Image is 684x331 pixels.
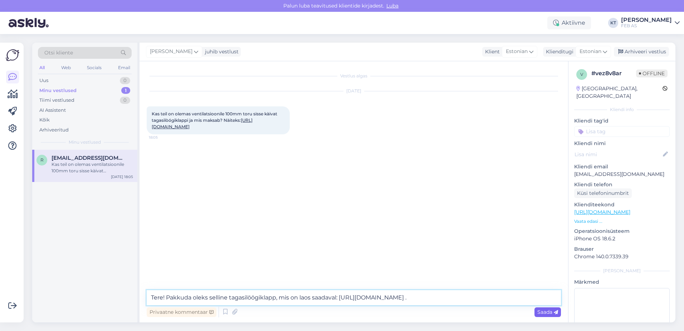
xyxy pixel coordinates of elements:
p: Operatsioonisüsteem [574,227,670,235]
img: Askly Logo [6,48,19,62]
div: Privaatne kommentaar [147,307,216,317]
p: Kliendi telefon [574,181,670,188]
div: [PERSON_NAME] [574,268,670,274]
p: Kliendi email [574,163,670,171]
div: [DATE] [147,88,561,94]
div: Vestlus algas [147,73,561,79]
p: Klienditeekond [574,201,670,208]
div: 0 [120,97,130,104]
span: Estonian [506,48,528,56]
span: r [40,157,44,163]
div: 0 [120,77,130,84]
span: [PERSON_NAME] [150,48,192,56]
div: Socials [85,63,103,72]
span: 18:05 [149,135,176,140]
span: Kas teil on olemas ventilatsioonile 100mm toru sisse kàivat tagasilòógiklappi ja mis maksab? Nàit... [152,111,278,129]
div: Aktiivne [547,16,591,29]
div: Arhiveeritud [39,126,69,134]
p: Kliendi tag'id [574,117,670,125]
div: Küsi telefoninumbrit [574,188,632,198]
div: # vez8v8ar [591,69,636,78]
span: Luba [384,3,401,9]
input: Lisa nimi [575,150,661,158]
p: Brauser [574,245,670,253]
div: Kas teil on olemas ventilatsioonile 100mm toru sisse kàivat tagasilòógiklappi ja mis maksab? Nàit... [52,161,133,174]
div: Web [60,63,72,72]
div: juhib vestlust [202,48,239,56]
div: KT [608,18,618,28]
input: Lisa tag [574,126,670,137]
div: Tiimi vestlused [39,97,74,104]
div: All [38,63,46,72]
span: Estonian [580,48,601,56]
p: Vaata edasi ... [574,218,670,225]
div: Klient [482,48,500,56]
div: FEB AS [621,23,672,29]
div: Email [117,63,132,72]
a: [URL][DOMAIN_NAME] [574,209,630,215]
p: [EMAIL_ADDRESS][DOMAIN_NAME] [574,171,670,178]
span: Otsi kliente [44,49,73,57]
span: Minu vestlused [69,139,101,145]
p: Kliendi nimi [574,140,670,147]
p: Märkmed [574,278,670,286]
span: v [580,72,583,77]
span: Saada [537,309,558,315]
div: [PERSON_NAME] [621,17,672,23]
div: Klienditugi [543,48,573,56]
div: AI Assistent [39,107,66,114]
div: Arhiveeri vestlus [614,47,669,57]
div: Kliendi info [574,106,670,113]
p: Chrome 140.0.7339.39 [574,253,670,260]
textarea: Tere! Pakkuda oleks selline tagasilöögiklapp, mis on laos saadaval: [URL][DOMAIN_NAME] . [147,290,561,305]
p: iPhone OS 18.6.2 [574,235,670,243]
div: Kõik [39,116,50,124]
a: [PERSON_NAME]FEB AS [621,17,680,29]
div: Uus [39,77,48,84]
div: [GEOGRAPHIC_DATA], [GEOGRAPHIC_DATA] [576,85,663,100]
span: riho.jyrvetson@gmail.com [52,155,126,161]
div: Minu vestlused [39,87,77,94]
div: [DATE] 18:05 [111,174,133,179]
div: 1 [121,87,130,94]
span: Offline [636,69,668,77]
